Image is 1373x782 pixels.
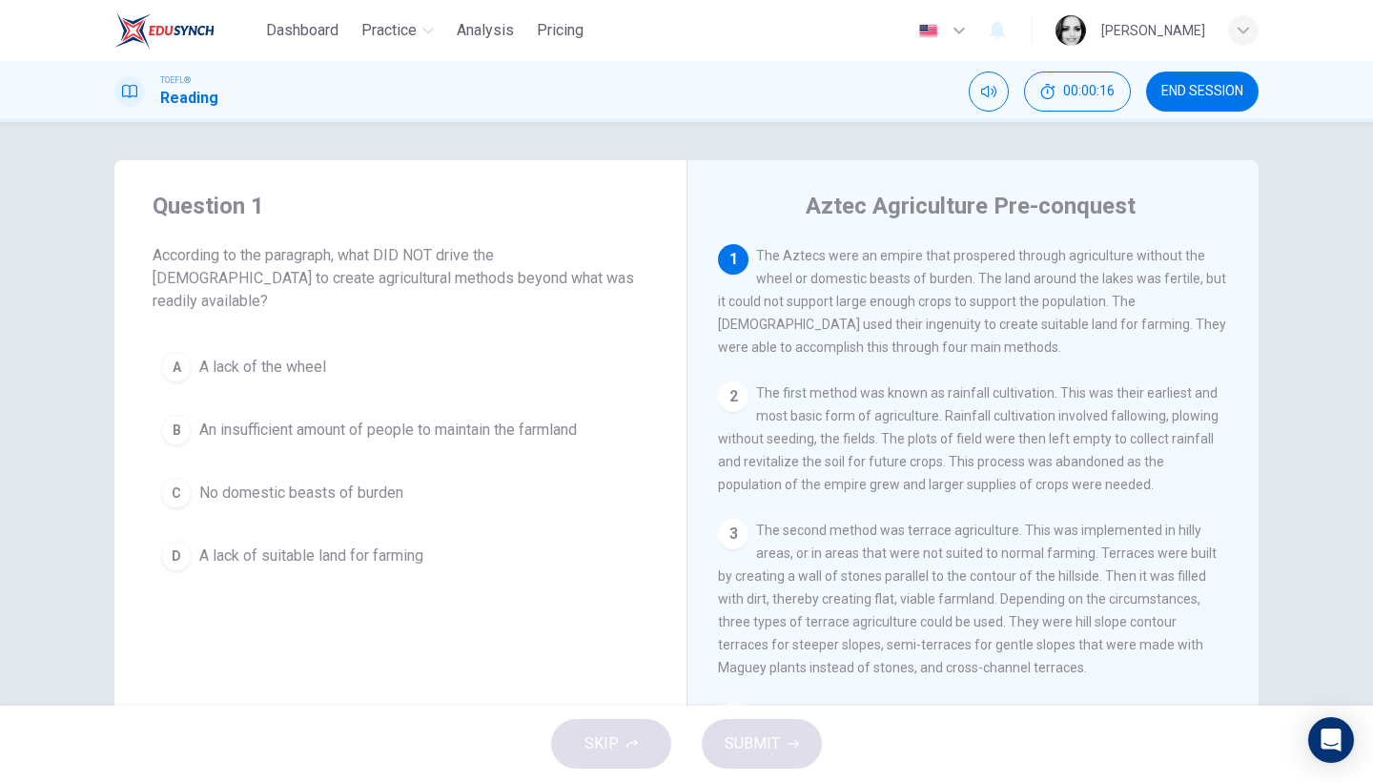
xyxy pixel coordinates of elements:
[806,191,1136,221] h4: Aztec Agriculture Pre-conquest
[160,87,218,110] h1: Reading
[153,343,648,391] button: AA lack of the wheel
[1063,84,1115,99] span: 00:00:16
[153,191,648,221] h4: Question 1
[258,13,346,48] button: Dashboard
[153,469,648,517] button: CNo domestic beasts of burden
[457,19,514,42] span: Analysis
[537,19,584,42] span: Pricing
[199,482,403,504] span: No domestic beasts of burden
[161,352,192,382] div: A
[1161,84,1243,99] span: END SESSION
[153,532,648,580] button: DA lack of suitable land for farming
[199,356,326,379] span: A lack of the wheel
[916,24,940,38] img: en
[969,72,1009,112] div: Mute
[718,523,1217,675] span: The second method was terrace agriculture. This was implemented in hilly areas, or in areas that ...
[1101,19,1205,42] div: [PERSON_NAME]
[161,478,192,508] div: C
[718,244,748,275] div: 1
[153,406,648,454] button: BAn insufficient amount of people to maintain the farmland
[266,19,338,42] span: Dashboard
[718,702,748,732] div: 4
[449,13,522,48] button: Analysis
[114,11,258,50] a: EduSynch logo
[718,385,1219,492] span: The first method was known as rainfall cultivation. This was their earliest and most basic form o...
[718,519,748,549] div: 3
[114,11,215,50] img: EduSynch logo
[354,13,441,48] button: Practice
[361,19,417,42] span: Practice
[529,13,591,48] button: Pricing
[199,545,423,567] span: A lack of suitable land for farming
[718,248,1226,355] span: The Aztecs were an empire that prospered through agriculture without the wheel or domestic beasts...
[1024,72,1131,112] button: 00:00:16
[161,415,192,445] div: B
[160,73,191,87] span: TOEFL®
[718,381,748,412] div: 2
[153,244,648,313] span: According to the paragraph, what DID NOT drive the [DEMOGRAPHIC_DATA] to create agricultural meth...
[1055,15,1086,46] img: Profile picture
[161,541,192,571] div: D
[1146,72,1259,112] button: END SESSION
[1024,72,1131,112] div: Hide
[1308,717,1354,763] div: Open Intercom Messenger
[199,419,577,442] span: An insufficient amount of people to maintain the farmland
